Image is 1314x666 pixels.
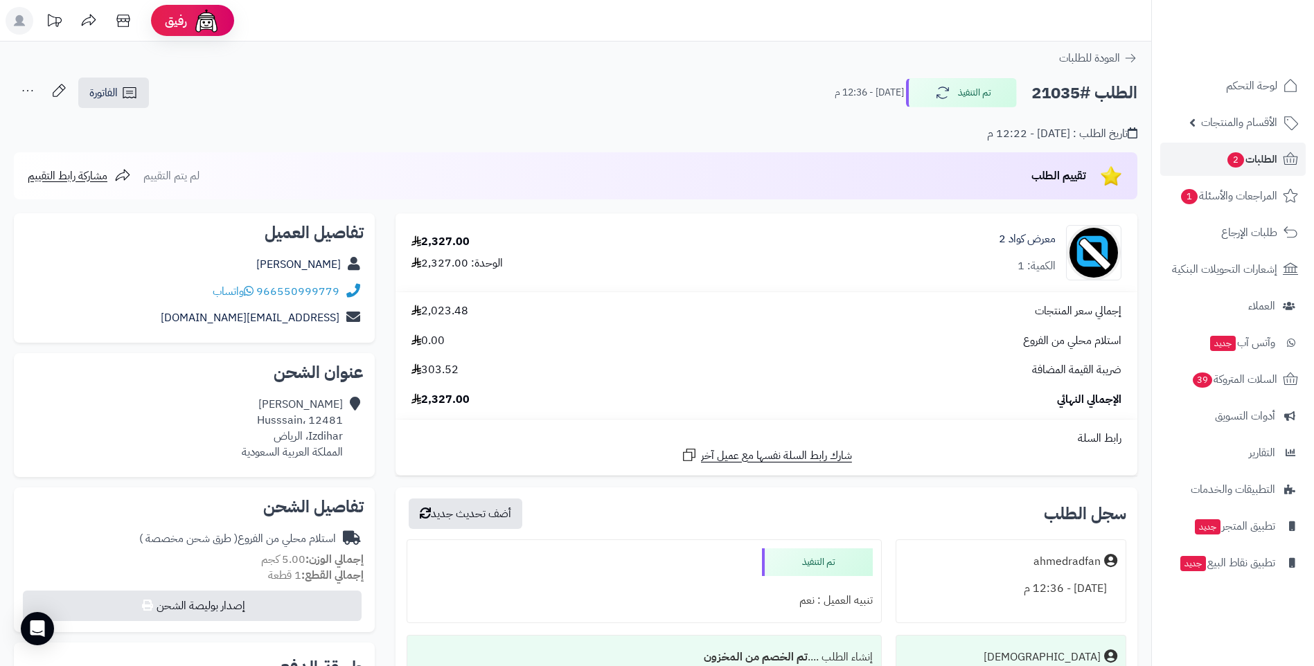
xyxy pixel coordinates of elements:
[1067,225,1121,280] img: no_image-90x90.png
[1160,363,1306,396] a: السلات المتروكة39
[1249,443,1275,462] span: التقارير
[1031,79,1137,107] h2: الطلب #21035
[1201,113,1277,132] span: الأقسام والمنتجات
[1160,326,1306,359] a: وآتس آبجديد
[28,168,131,184] a: مشاركة رابط التقييم
[1059,50,1120,66] span: العودة للطلبات
[1209,333,1275,352] span: وآتس آب
[213,283,254,300] a: واتساب
[411,333,445,349] span: 0.00
[1160,289,1306,323] a: العملاء
[1180,556,1206,571] span: جديد
[165,12,187,29] span: رفيق
[835,86,904,100] small: [DATE] - 12:36 م
[411,392,470,408] span: 2,327.00
[762,548,873,576] div: تم التنفيذ
[1172,260,1277,279] span: إشعارات التحويلات البنكية
[1160,216,1306,249] a: طلبات الإرجاع
[28,168,107,184] span: مشاركة رابط التقييم
[1031,168,1086,184] span: تقييم الطلب
[1193,516,1275,536] span: تطبيق المتجر
[401,431,1132,447] div: رابط السلة
[1035,303,1121,319] span: إجمالي سعر المنتجات
[905,575,1117,602] div: [DATE] - 12:36 م
[416,587,873,614] div: تنبيه العميل : نعم
[301,567,364,584] strong: إجمالي القطع:
[143,168,199,184] span: لم يتم التقييم
[1210,336,1236,351] span: جديد
[1227,152,1244,168] span: 2
[1221,223,1277,242] span: طلبات الإرجاع
[1160,473,1306,506] a: التطبيقات والخدمات
[89,84,118,101] span: الفاتورة
[23,591,362,621] button: إصدار بوليصة الشحن
[1160,179,1306,213] a: المراجعات والأسئلة1
[37,7,71,38] a: تحديثات المنصة
[411,303,468,319] span: 2,023.48
[411,362,459,378] span: 303.52
[25,498,364,515] h2: تفاصيل الشحن
[1160,436,1306,469] a: التقارير
[409,498,522,529] button: أضف تحديث جديد
[193,7,220,35] img: ai-face.png
[681,447,852,464] a: شارك رابط السلة نفسها مع عميل آخر
[1191,370,1277,389] span: السلات المتروكة
[1248,296,1275,316] span: العملاء
[1160,253,1306,286] a: إشعارات التحويلات البنكية
[1160,399,1306,433] a: أدوات التسويق
[242,397,343,460] div: [PERSON_NAME] Husssain، 12481 Izdihar، الرياض المملكة العربية السعودية
[1160,510,1306,543] a: تطبيق المتجرجديد
[1018,258,1056,274] div: الكمية: 1
[1033,554,1101,570] div: ahmedradfan
[1179,553,1275,573] span: تطبيق نقاط البيع
[411,255,503,271] div: الوحدة: 2,327.00
[139,530,238,547] span: ( طرق شحن مخصصة )
[1193,372,1212,388] span: 39
[411,234,470,250] div: 2,327.00
[1191,480,1275,499] span: التطبيقات والخدمات
[1226,76,1277,96] span: لوحة التحكم
[1226,150,1277,169] span: الطلبات
[256,256,341,273] a: [PERSON_NAME]
[1044,505,1126,522] h3: سجل الطلب
[1160,143,1306,176] a: الطلبات2
[1057,392,1121,408] span: الإجمالي النهائي
[984,649,1101,665] div: [DEMOGRAPHIC_DATA]
[906,78,1017,107] button: تم التنفيذ
[268,567,364,584] small: 1 قطعة
[1160,69,1306,102] a: لوحة التحكم
[1160,546,1306,579] a: تطبيق نقاط البيعجديد
[305,551,364,568] strong: إجمالي الوزن:
[139,531,336,547] div: استلام محلي من الفروع
[21,612,54,645] div: Open Intercom Messenger
[261,551,364,568] small: 5.00 كجم
[78,78,149,108] a: الفاتورة
[161,309,339,326] a: [EMAIL_ADDRESS][DOMAIN_NAME]
[1023,333,1121,349] span: استلام محلي من الفروع
[1220,37,1301,66] img: logo-2.png
[1181,189,1198,204] span: 1
[704,649,808,665] b: تم الخصم من المخزون
[999,231,1056,247] a: معرض كواد 2
[256,283,339,300] a: 966550999779
[25,224,364,241] h2: تفاصيل العميل
[1032,362,1121,378] span: ضريبة القيمة المضافة
[701,448,852,464] span: شارك رابط السلة نفسها مع عميل آخر
[25,364,364,381] h2: عنوان الشحن
[987,126,1137,142] div: تاريخ الطلب : [DATE] - 12:22 م
[1059,50,1137,66] a: العودة للطلبات
[1215,406,1275,426] span: أدوات التسويق
[1195,519,1220,534] span: جديد
[1180,186,1277,206] span: المراجعات والأسئلة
